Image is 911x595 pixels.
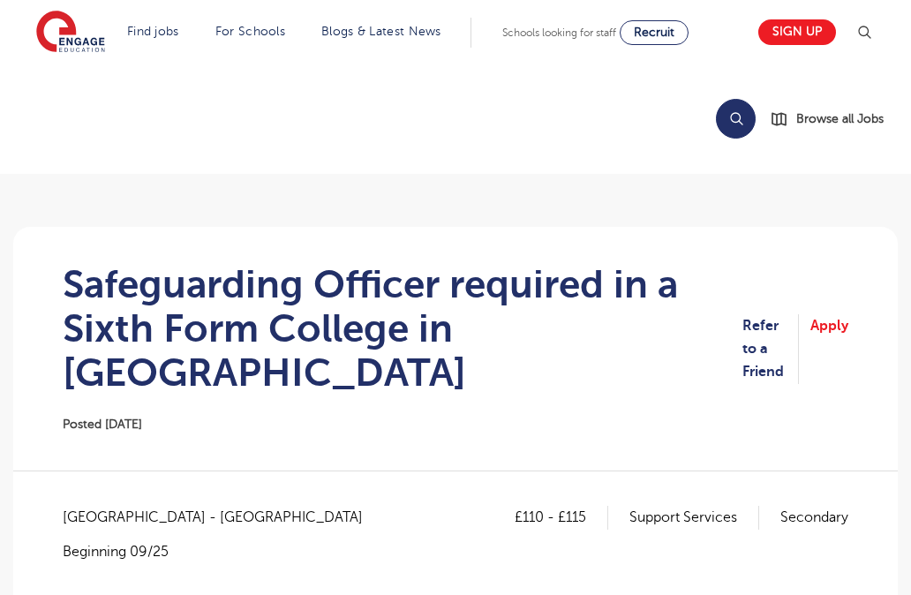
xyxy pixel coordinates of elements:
a: Blogs & Latest News [321,25,441,38]
p: £110 - £115 [515,506,608,529]
a: Apply [810,314,848,384]
span: Browse all Jobs [796,109,884,129]
p: Secondary [780,506,848,529]
p: Beginning 09/25 [63,542,380,561]
img: Engage Education [36,11,105,55]
button: Search [716,99,756,139]
span: Posted [DATE] [63,418,142,431]
span: [GEOGRAPHIC_DATA] - [GEOGRAPHIC_DATA] [63,506,380,529]
h1: Safeguarding Officer required in a Sixth Form College in [GEOGRAPHIC_DATA] [63,262,742,395]
a: For Schools [215,25,285,38]
span: Schools looking for staff [502,26,616,39]
p: Support Services [629,506,759,529]
a: Recruit [620,20,689,45]
a: Sign up [758,19,836,45]
a: Refer to a Friend [742,314,799,384]
a: Browse all Jobs [770,109,898,129]
span: Recruit [634,26,674,39]
a: Find jobs [127,25,179,38]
